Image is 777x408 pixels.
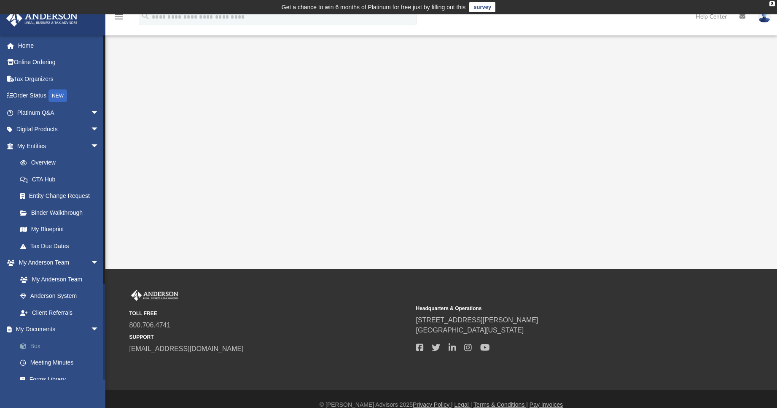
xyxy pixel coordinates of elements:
a: My Blueprint [12,221,108,238]
a: Overview [12,154,112,171]
a: survey [469,2,495,12]
div: NEW [48,89,67,102]
a: Entity Change Request [12,188,112,205]
div: close [769,1,775,6]
a: My Documentsarrow_drop_down [6,321,112,338]
small: TOLL FREE [129,310,410,317]
a: [STREET_ADDRESS][PERSON_NAME] [416,316,538,324]
a: Box [12,338,112,354]
a: Tax Due Dates [12,238,112,254]
span: arrow_drop_down [91,254,108,272]
a: My Anderson Teamarrow_drop_down [6,254,108,271]
a: Client Referrals [12,304,108,321]
img: User Pic [758,11,771,23]
span: arrow_drop_down [91,138,108,155]
a: Tax Organizers [6,70,112,87]
a: Binder Walkthrough [12,204,112,221]
i: menu [114,12,124,22]
span: arrow_drop_down [91,121,108,138]
img: Anderson Advisors Platinum Portal [4,10,80,27]
img: Anderson Advisors Platinum Portal [129,290,180,301]
a: Platinum Q&Aarrow_drop_down [6,104,112,121]
span: arrow_drop_down [91,321,108,338]
small: SUPPORT [129,333,410,341]
a: Legal | [454,401,472,408]
a: Order StatusNEW [6,87,112,105]
div: Get a chance to win 6 months of Platinum for free just by filling out this [282,2,466,12]
a: My Entitiesarrow_drop_down [6,138,112,154]
a: Meeting Minutes [12,354,112,371]
i: search [141,11,150,21]
a: Terms & Conditions | [473,401,528,408]
a: 800.706.4741 [129,322,171,329]
a: Pay Invoices [530,401,563,408]
span: arrow_drop_down [91,104,108,122]
a: CTA Hub [12,171,112,188]
small: Headquarters & Operations [416,305,697,312]
a: [GEOGRAPHIC_DATA][US_STATE] [416,327,524,334]
a: menu [114,16,124,22]
a: Anderson System [12,288,108,305]
a: Online Ordering [6,54,112,71]
a: Digital Productsarrow_drop_down [6,121,112,138]
a: My Anderson Team [12,271,103,288]
a: Privacy Policy | [413,401,453,408]
a: Home [6,37,112,54]
a: [EMAIL_ADDRESS][DOMAIN_NAME] [129,345,244,352]
a: Forms Library [12,371,108,388]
